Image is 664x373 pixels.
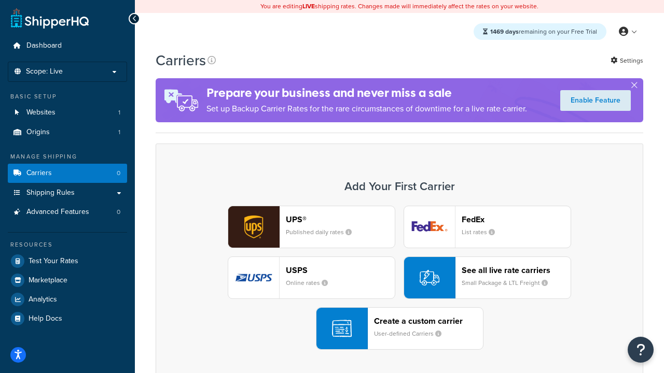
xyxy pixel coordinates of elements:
li: Carriers [8,164,127,183]
a: Marketplace [8,271,127,290]
a: Origins 1 [8,123,127,142]
header: Create a custom carrier [374,316,483,326]
span: Shipping Rules [26,189,75,197]
span: Carriers [26,169,52,178]
p: Set up Backup Carrier Rates for the rare circumstances of downtime for a live rate carrier. [206,102,527,116]
a: Enable Feature [560,90,631,111]
h4: Prepare your business and never miss a sale [206,84,527,102]
span: Help Docs [29,314,62,323]
header: UPS® [286,214,395,224]
span: Dashboard [26,41,62,50]
button: Create a custom carrierUser-defined Carriers [316,307,483,350]
header: FedEx [462,214,571,224]
a: Carriers 0 [8,164,127,183]
strong: 1469 days [490,27,519,36]
h3: Add Your First Carrier [167,180,632,193]
img: icon-carrier-custom-c93b8a24.svg [332,319,352,338]
a: Settings [611,53,643,68]
span: 1 [118,108,120,117]
div: Manage Shipping [8,152,127,161]
button: fedEx logoFedExList rates [404,206,571,248]
span: Advanced Features [26,208,89,217]
img: usps logo [228,257,279,298]
b: LIVE [302,2,315,11]
span: Analytics [29,295,57,304]
small: Small Package & LTL Freight [462,278,556,288]
a: Analytics [8,290,127,309]
h1: Carriers [156,50,206,70]
div: Resources [8,240,127,249]
span: 1 [118,128,120,137]
li: Advanced Features [8,203,127,222]
img: fedEx logo [404,206,455,248]
button: ups logoUPS®Published daily rates [228,206,395,248]
header: See all live rate carriers [462,265,571,275]
a: Shipping Rules [8,183,127,203]
small: Published daily rates [286,227,360,237]
span: Marketplace [29,276,67,285]
small: User-defined Carriers [374,329,450,338]
button: See all live rate carriersSmall Package & LTL Freight [404,256,571,299]
span: Websites [26,108,56,117]
span: 0 [117,208,120,217]
button: usps logoUSPSOnline rates [228,256,395,299]
li: Origins [8,123,127,142]
a: ShipperHQ Home [11,8,89,28]
span: Scope: Live [26,67,63,76]
button: Open Resource Center [628,337,654,363]
a: Dashboard [8,36,127,55]
a: Help Docs [8,309,127,328]
li: Websites [8,103,127,122]
span: Origins [26,128,50,137]
a: Test Your Rates [8,252,127,270]
a: Advanced Features 0 [8,203,127,222]
span: 0 [117,169,120,178]
small: List rates [462,227,503,237]
div: Basic Setup [8,92,127,101]
img: ups logo [228,206,279,248]
span: Test Your Rates [29,257,78,266]
a: Websites 1 [8,103,127,122]
header: USPS [286,265,395,275]
div: remaining on your Free Trial [474,23,606,40]
img: icon-carrier-liverate-becf4550.svg [420,268,439,288]
small: Online rates [286,278,336,288]
img: ad-rules-rateshop-fe6ec290ccb7230408bd80ed9643f0289d75e0ffd9eb532fc0e269fcd187b520.png [156,78,206,122]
